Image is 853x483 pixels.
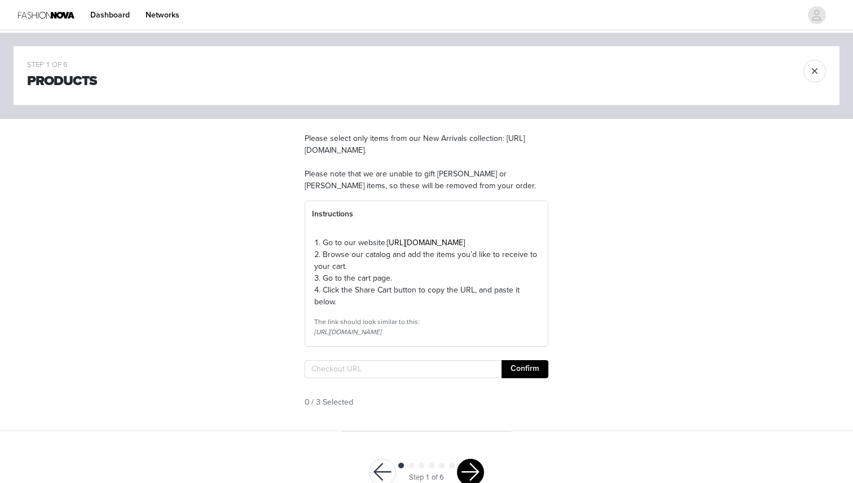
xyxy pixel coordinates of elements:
[27,60,97,71] div: STEP 1 OF 6
[314,327,539,337] div: [URL][DOMAIN_NAME]
[314,284,539,308] p: 4. Click the Share Cart button to copy the URL, and paste it below.
[314,249,539,272] p: 2. Browse our catalog and add the items you’d like to receive to your cart.
[811,6,822,24] div: avatar
[387,238,465,247] a: [URL][DOMAIN_NAME]
[305,132,548,192] p: Please select only items from our New Arrivals collection: [URL][DOMAIN_NAME]. Please note that w...
[18,2,74,28] img: Fashion Nova Logo
[305,360,502,378] input: Checkout URL
[305,201,548,227] div: Instructions
[139,2,186,28] a: Networks
[83,2,137,28] a: Dashboard
[305,396,353,408] span: 0 / 3 Selected
[27,71,97,91] h1: Products
[502,360,548,378] button: Confirm
[314,317,539,327] div: The link should look similar to this:
[314,237,539,249] p: 1. Go to our website:
[314,272,539,284] p: 3. Go to the cart page.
